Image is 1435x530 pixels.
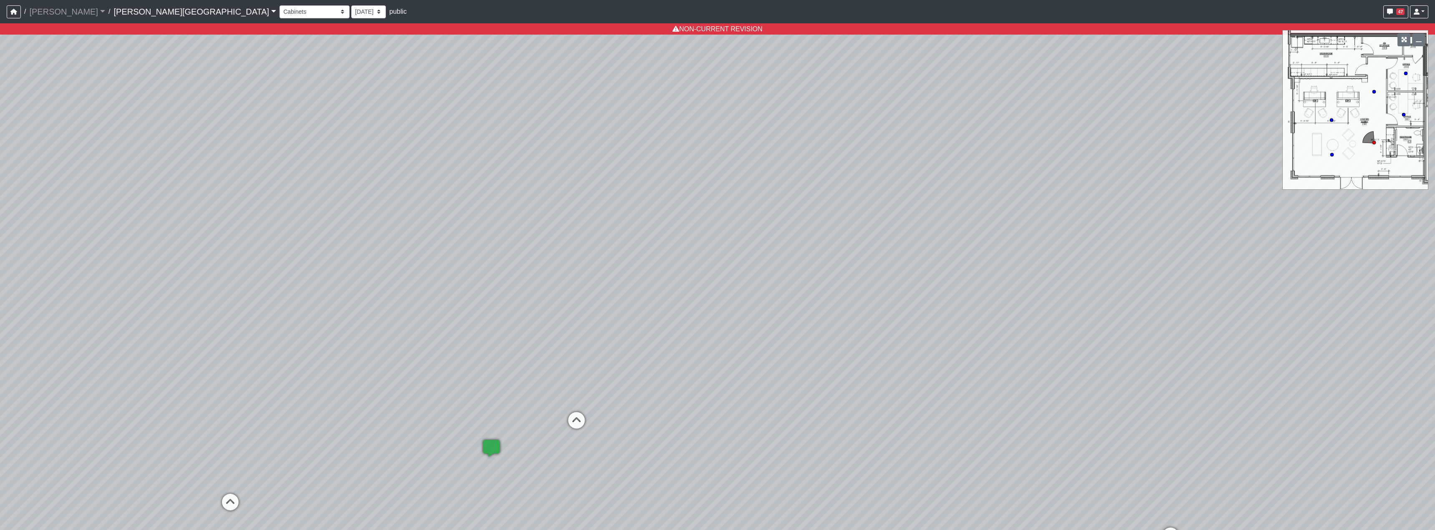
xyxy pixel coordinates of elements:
a: NON-CURRENT REVISION [672,25,763,33]
iframe: Ybug feedback widget [6,513,55,530]
span: public [389,8,407,15]
a: [PERSON_NAME][GEOGRAPHIC_DATA] [113,3,276,20]
span: 47 [1396,8,1405,15]
a: [PERSON_NAME] [29,3,105,20]
span: / [21,3,29,20]
span: / [105,3,113,20]
button: 47 [1383,5,1408,18]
